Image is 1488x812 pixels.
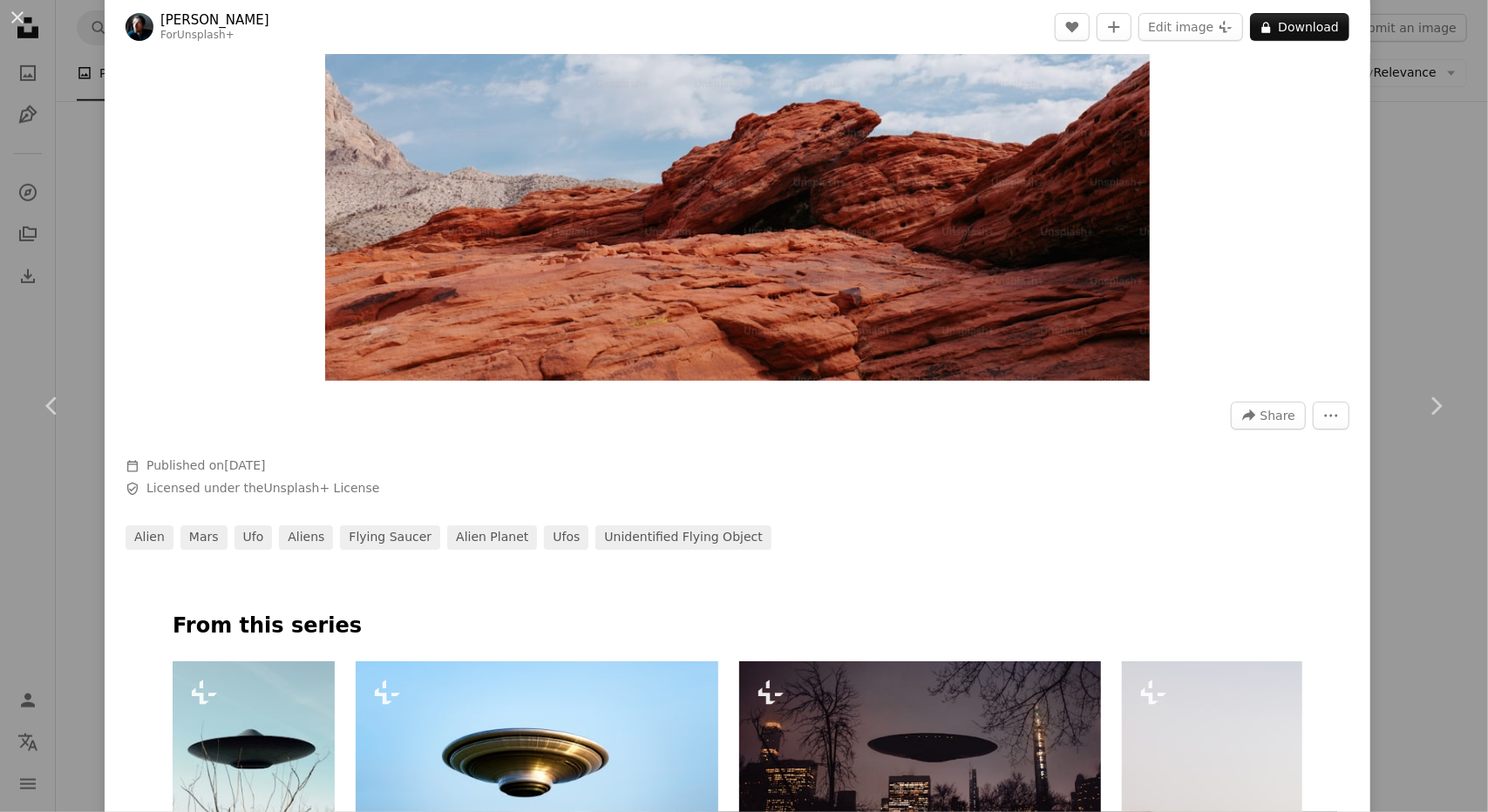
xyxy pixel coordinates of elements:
button: Share this image [1231,402,1306,430]
img: Go to Wesley Tingey's profile [126,13,153,41]
span: Share [1260,403,1295,429]
a: an alien flying over a city at night [739,774,1101,789]
button: Like [1055,13,1090,41]
a: [PERSON_NAME] [160,11,269,29]
time: July 17, 2023 at 1:54:06 PM CDT [224,458,265,472]
a: a large black object in the middle of a barren area [173,774,335,789]
a: a large metal object in the middle of a desert [356,774,718,789]
button: Download [1250,13,1349,41]
button: Add to Collection [1097,13,1131,41]
a: aliens [279,525,333,550]
a: ufo [234,525,273,550]
button: Edit image [1138,13,1243,41]
button: More Actions [1313,402,1349,430]
a: flying saucer [340,525,440,550]
p: From this series [173,612,1302,640]
a: mars [180,525,228,550]
div: For [160,29,269,43]
span: Licensed under the [146,480,379,497]
a: Unsplash+ [177,29,234,41]
a: ufos [544,525,588,550]
a: alien planet [447,525,537,550]
a: Next [1383,322,1488,490]
span: Published on [146,458,266,472]
a: alien [126,525,173,550]
a: unidentified flying object [595,525,771,550]
a: Unsplash+ License [264,481,380,495]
